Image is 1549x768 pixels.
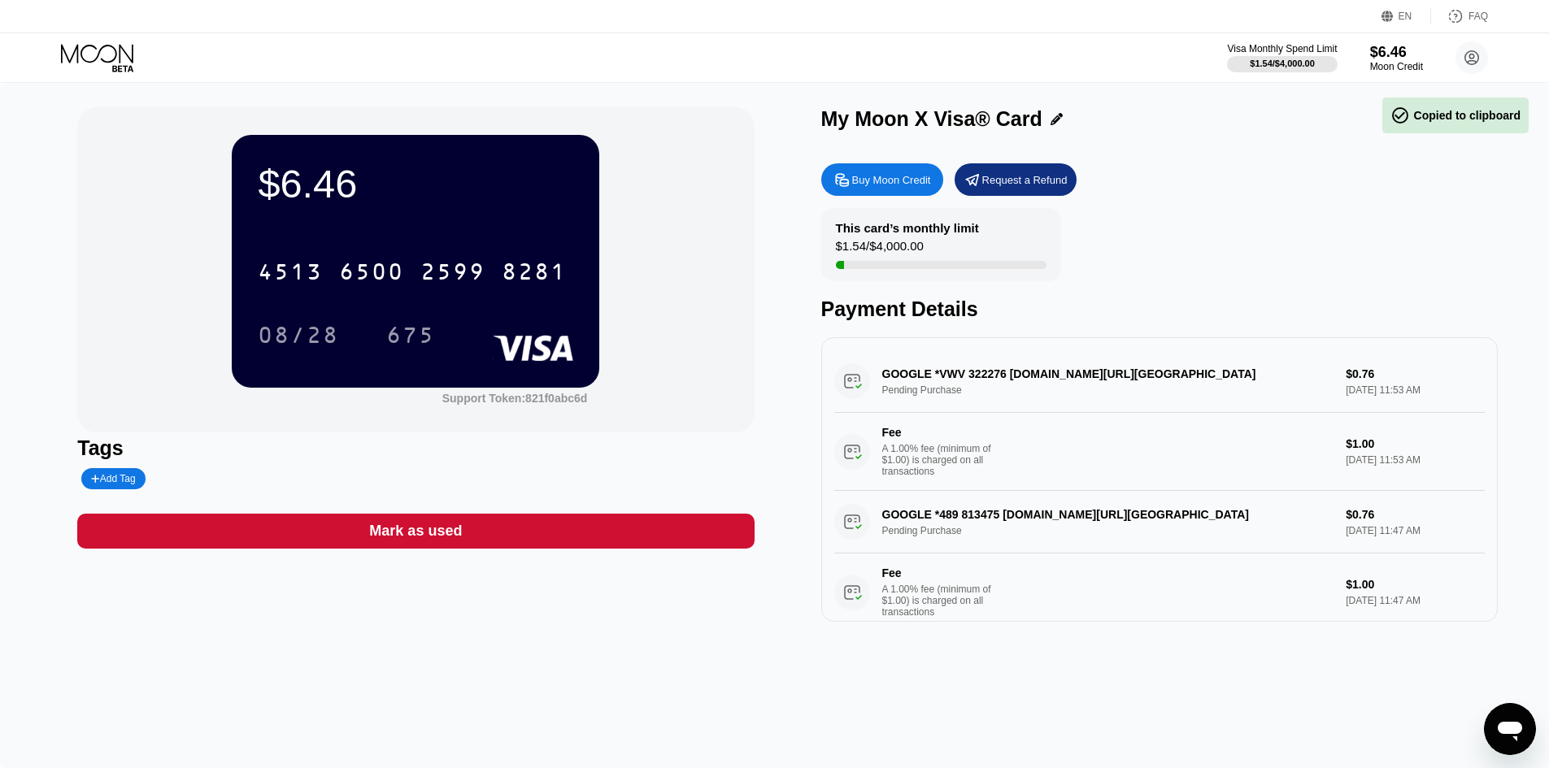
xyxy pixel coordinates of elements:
[834,553,1485,631] div: FeeA 1.00% fee (minimum of $1.00) is charged on all transactions$1.00[DATE] 11:47 AM
[77,514,754,549] div: Mark as used
[1381,8,1431,24] div: EN
[836,239,924,261] div: $1.54 / $4,000.00
[258,261,323,287] div: 4513
[248,251,577,292] div: 4513650025998281
[1370,61,1423,72] div: Moon Credit
[1346,437,1484,450] div: $1.00
[821,297,1498,321] div: Payment Details
[982,173,1068,187] div: Request a Refund
[1469,11,1488,22] div: FAQ
[1390,106,1521,125] div: Copied to clipboard
[339,261,404,287] div: 6500
[442,392,588,405] div: Support Token: 821f0abc6d
[882,584,1004,618] div: A 1.00% fee (minimum of $1.00) is charged on all transactions
[246,315,351,355] div: 08/28
[1431,8,1488,24] div: FAQ
[442,392,588,405] div: Support Token:821f0abc6d
[882,426,996,439] div: Fee
[821,163,943,196] div: Buy Moon Credit
[1390,106,1410,125] span: 
[1370,44,1423,72] div: $6.46Moon Credit
[1484,703,1536,755] iframe: Nút để khởi chạy cửa sổ nhắn tin
[77,436,754,460] div: Tags
[821,107,1042,131] div: My Moon X Visa® Card
[1227,43,1337,72] div: Visa Monthly Spend Limit$1.54/$4,000.00
[502,261,567,287] div: 8281
[81,468,145,489] div: Add Tag
[258,324,339,350] div: 08/28
[834,413,1485,491] div: FeeA 1.00% fee (minimum of $1.00) is charged on all transactions$1.00[DATE] 11:53 AM
[1227,43,1337,54] div: Visa Monthly Spend Limit
[882,566,996,579] div: Fee
[1346,595,1484,606] div: [DATE] 11:47 AM
[955,163,1077,196] div: Request a Refund
[91,473,135,484] div: Add Tag
[852,173,931,187] div: Buy Moon Credit
[1346,578,1484,591] div: $1.00
[836,221,979,235] div: This card’s monthly limit
[374,315,447,355] div: 675
[386,324,435,350] div: 675
[1370,44,1423,61] div: $6.46
[882,443,1004,477] div: A 1.00% fee (minimum of $1.00) is charged on all transactions
[1250,59,1315,68] div: $1.54 / $4,000.00
[1346,454,1484,466] div: [DATE] 11:53 AM
[420,261,485,287] div: 2599
[1399,11,1412,22] div: EN
[258,161,573,206] div: $6.46
[369,522,462,540] div: Mark as used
